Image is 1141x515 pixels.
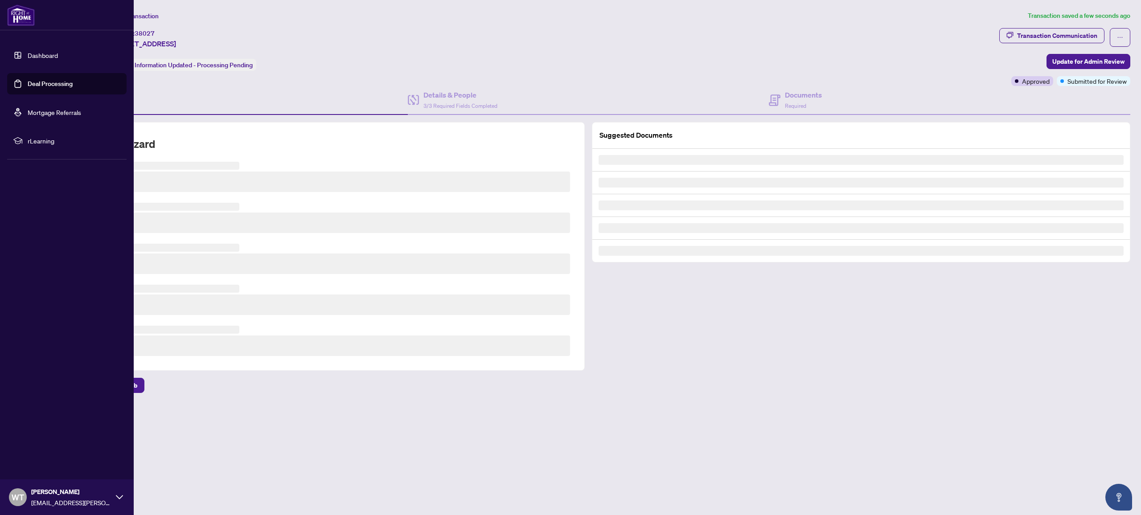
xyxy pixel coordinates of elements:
[111,38,176,49] span: [STREET_ADDRESS]
[1117,34,1123,41] span: ellipsis
[599,130,673,141] article: Suggested Documents
[31,487,111,497] span: [PERSON_NAME]
[28,136,120,146] span: rLearning
[111,59,256,71] div: Status:
[28,80,73,88] a: Deal Processing
[28,51,58,59] a: Dashboard
[999,28,1104,43] button: Transaction Communication
[135,29,155,37] span: 38027
[1105,484,1132,511] button: Open asap
[111,12,159,20] span: View Transaction
[423,102,497,109] span: 3/3 Required Fields Completed
[1028,11,1130,21] article: Transaction saved a few seconds ago
[7,4,35,26] img: logo
[1022,76,1050,86] span: Approved
[135,61,253,69] span: Information Updated - Processing Pending
[1067,76,1127,86] span: Submitted for Review
[1052,54,1125,69] span: Update for Admin Review
[1017,29,1097,43] div: Transaction Communication
[785,102,806,109] span: Required
[423,90,497,100] h4: Details & People
[31,498,111,507] span: [EMAIL_ADDRESS][PERSON_NAME][DOMAIN_NAME]
[1047,54,1130,69] button: Update for Admin Review
[28,108,81,116] a: Mortgage Referrals
[12,491,24,503] span: WT
[785,90,822,100] h4: Documents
